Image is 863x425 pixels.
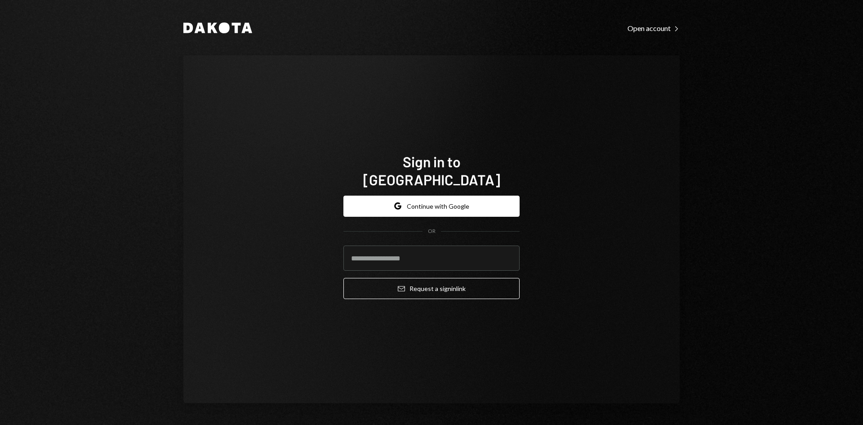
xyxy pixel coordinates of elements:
h1: Sign in to [GEOGRAPHIC_DATA] [343,152,520,188]
div: OR [428,228,436,235]
button: Continue with Google [343,196,520,217]
a: Open account [627,23,680,33]
div: Open account [627,24,680,33]
button: Request a signinlink [343,278,520,299]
